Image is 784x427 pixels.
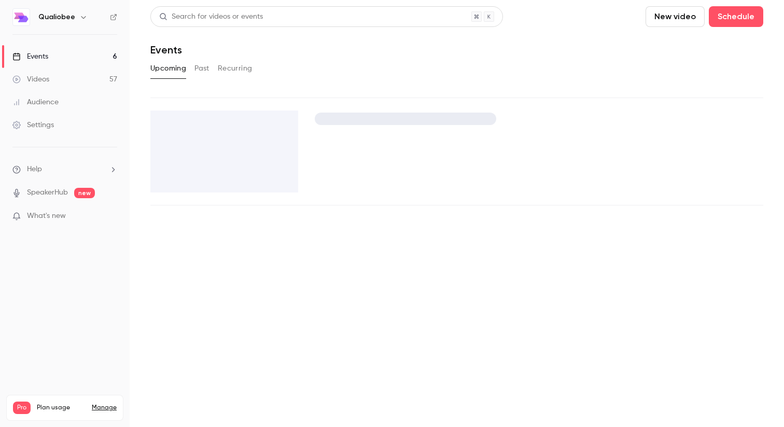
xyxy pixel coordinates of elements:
span: What's new [27,211,66,222]
img: Qualiobee [13,9,30,25]
button: Past [194,60,209,77]
li: help-dropdown-opener [12,164,117,175]
a: SpeakerHub [27,187,68,198]
button: Recurring [218,60,253,77]
div: Settings [12,120,54,130]
span: Plan usage [37,404,86,412]
span: new [74,188,95,198]
div: Audience [12,97,59,107]
h1: Events [150,44,182,56]
div: Search for videos or events [159,11,263,22]
button: Upcoming [150,60,186,77]
div: Events [12,51,48,62]
a: Manage [92,404,117,412]
h6: Qualiobee [38,12,75,22]
button: Schedule [709,6,763,27]
div: Videos [12,74,49,85]
span: Pro [13,402,31,414]
button: New video [646,6,705,27]
span: Help [27,164,42,175]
